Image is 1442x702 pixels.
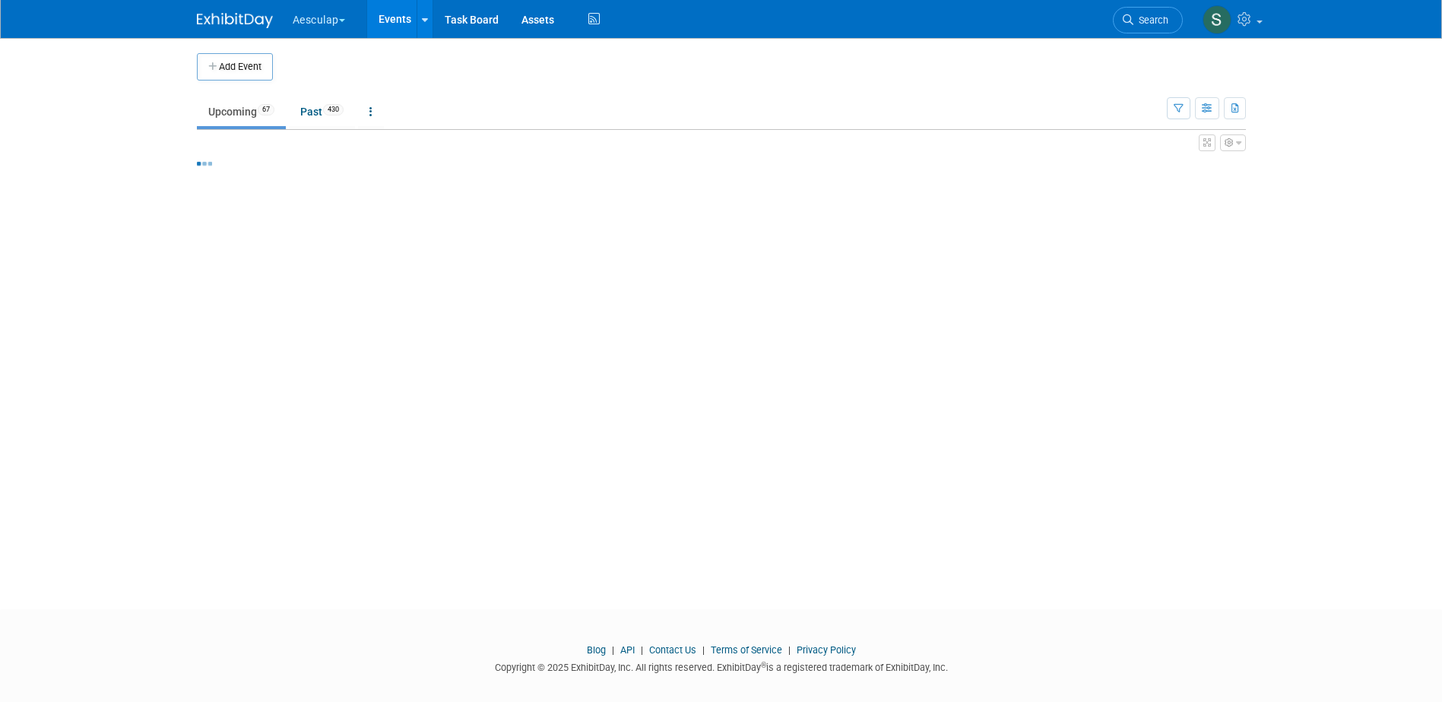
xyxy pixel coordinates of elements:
[197,53,273,81] button: Add Event
[699,644,708,656] span: |
[197,13,273,28] img: ExhibitDay
[258,104,274,115] span: 67
[1133,14,1168,26] span: Search
[289,97,355,126] a: Past430
[784,644,794,656] span: |
[1113,7,1183,33] a: Search
[797,644,856,656] a: Privacy Policy
[1203,5,1231,34] img: Sara Hurson
[761,661,766,669] sup: ®
[711,644,782,656] a: Terms of Service
[637,644,647,656] span: |
[587,644,606,656] a: Blog
[649,644,696,656] a: Contact Us
[608,644,618,656] span: |
[197,162,212,166] img: loading...
[620,644,635,656] a: API
[197,97,286,126] a: Upcoming67
[323,104,344,115] span: 430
